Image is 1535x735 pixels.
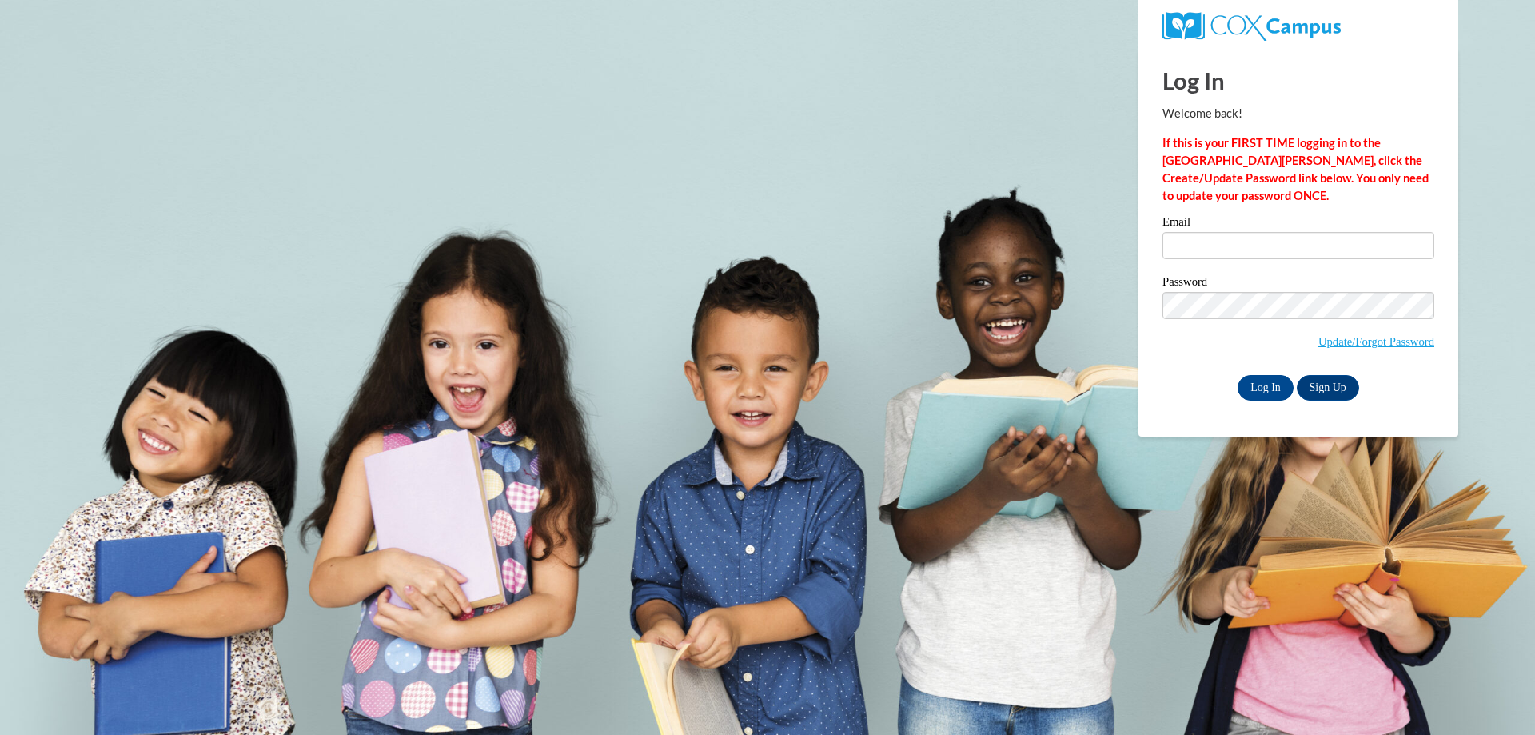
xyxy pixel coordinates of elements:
[1162,105,1434,122] p: Welcome back!
[1162,216,1434,232] label: Email
[1318,335,1434,348] a: Update/Forgot Password
[1238,375,1294,401] input: Log In
[1162,18,1341,32] a: COX Campus
[1162,136,1429,202] strong: If this is your FIRST TIME logging in to the [GEOGRAPHIC_DATA][PERSON_NAME], click the Create/Upd...
[1162,12,1341,41] img: COX Campus
[1162,64,1434,97] h1: Log In
[1297,375,1359,401] a: Sign Up
[1162,276,1434,292] label: Password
